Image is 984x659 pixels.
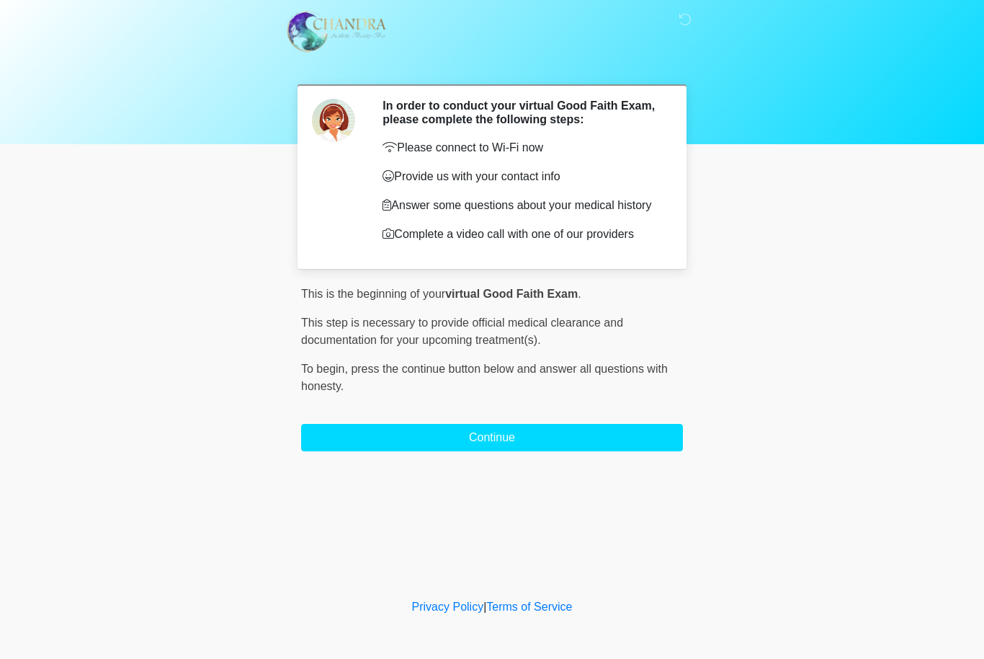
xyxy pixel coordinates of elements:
[483,601,486,613] a: |
[301,363,668,392] span: press the continue button below and answer all questions with honesty.
[383,168,661,185] p: Provide us with your contact info
[445,288,578,300] strong: virtual Good Faith Exam
[383,99,661,126] h2: In order to conduct your virtual Good Faith Exam, please complete the following steps:
[578,288,581,300] span: .
[287,11,386,53] img: Chandra Aesthetic Beauty Bar Logo
[312,99,355,142] img: Agent Avatar
[301,424,683,451] button: Continue
[383,226,661,243] p: Complete a video call with one of our providers
[301,363,351,375] span: To begin,
[383,197,661,214] p: Answer some questions about your medical history
[383,139,661,156] p: Please connect to Wi-Fi now
[486,601,572,613] a: Terms of Service
[301,317,623,346] span: This step is necessary to provide official medical clearance and documentation for your upcoming ...
[290,52,694,79] h1: ‎ ‎
[412,601,484,613] a: Privacy Policy
[301,288,445,300] span: This is the beginning of your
